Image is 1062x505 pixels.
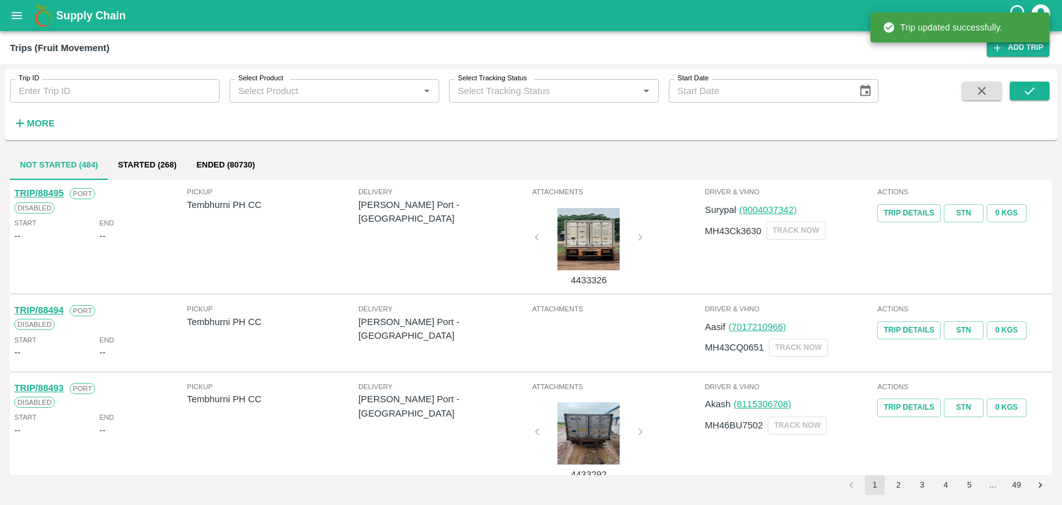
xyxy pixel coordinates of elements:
[19,73,39,83] label: Trip ID
[56,7,1008,24] a: Supply Chain
[70,305,95,316] span: Port
[358,392,529,420] p: [PERSON_NAME] Port - [GEOGRAPHIC_DATA]
[108,150,186,180] button: Started (268)
[987,321,1027,339] button: 0 Kgs
[865,475,885,495] button: page 1
[888,475,908,495] button: Go to page 2
[27,118,55,128] strong: More
[70,383,95,394] span: Port
[739,205,796,215] a: (9004037342)
[877,204,940,222] a: Trip Details
[358,381,529,392] span: Delivery
[1007,475,1027,495] button: Go to page 49
[187,150,265,180] button: Ended (80730)
[877,381,1048,392] span: Actions
[987,204,1027,222] button: 0 Kgs
[419,83,435,99] button: Open
[238,73,283,83] label: Select Product
[187,315,358,329] p: Tembhurni PH CC
[877,186,1048,197] span: Actions
[705,224,762,238] p: MH43Ck3630
[987,39,1050,57] a: Add Trip
[729,322,786,332] a: (7017210966)
[70,188,95,199] span: Port
[14,383,63,393] a: TRIP/88493
[705,303,875,314] span: Driver & VHNo
[705,399,730,409] span: Akash
[10,150,108,180] button: Not Started (484)
[187,186,358,197] span: Pickup
[705,341,764,354] p: MH43CQ0651
[877,321,940,339] a: Trip Details
[187,303,358,314] span: Pickup
[458,73,527,83] label: Select Tracking Status
[187,198,358,212] p: Tembhurni PH CC
[532,381,702,392] span: Attachments
[944,204,984,222] a: STN
[358,198,529,226] p: [PERSON_NAME] Port - [GEOGRAPHIC_DATA]
[100,412,114,423] span: End
[187,392,358,406] p: Tembhurni PH CC
[944,399,984,417] a: STN
[1030,2,1052,29] div: account of current user
[839,475,1052,495] nav: pagination navigation
[10,113,58,134] button: More
[705,381,875,392] span: Driver & VHNo
[678,73,709,83] label: Start Date
[100,423,106,437] div: --
[532,303,702,314] span: Attachments
[14,346,21,359] div: --
[10,40,109,56] div: Trips (Fruit Movement)
[1008,4,1030,27] div: customer-support
[14,319,55,330] span: Disabled
[705,322,725,332] span: Aasif
[883,16,1002,39] div: Trip updated successfully.
[854,79,877,103] button: Choose date
[358,315,529,343] p: [PERSON_NAME] Port - [GEOGRAPHIC_DATA]
[14,202,55,214] span: Disabled
[31,3,56,28] img: logo
[983,479,1003,491] div: …
[542,273,635,287] p: 4433326
[14,305,63,315] a: TRIP/88494
[100,217,114,229] span: End
[1030,475,1050,495] button: Go to next page
[705,205,736,215] span: Surypal
[944,321,984,339] a: STN
[734,399,791,409] a: (8115306708)
[100,334,114,346] span: End
[936,475,956,495] button: Go to page 4
[56,9,126,22] b: Supply Chain
[532,186,702,197] span: Attachments
[705,418,763,432] p: MH46BU7502
[669,79,849,103] input: Start Date
[14,217,36,229] span: Start
[705,186,875,197] span: Driver & VHNo
[187,381,358,392] span: Pickup
[959,475,979,495] button: Go to page 5
[877,303,1048,314] span: Actions
[542,468,635,481] p: 4433292
[14,334,36,346] span: Start
[453,83,618,99] input: Select Tracking Status
[638,83,654,99] button: Open
[987,399,1027,417] button: 0 Kgs
[100,346,106,359] div: --
[14,423,21,437] div: --
[14,397,55,408] span: Disabled
[2,1,31,30] button: open drawer
[100,229,106,243] div: --
[877,399,940,417] a: Trip Details
[233,83,415,99] input: Select Product
[14,412,36,423] span: Start
[14,188,63,198] a: TRIP/88495
[14,229,21,243] div: --
[358,186,529,197] span: Delivery
[912,475,932,495] button: Go to page 3
[358,303,529,314] span: Delivery
[10,79,220,103] input: Enter Trip ID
